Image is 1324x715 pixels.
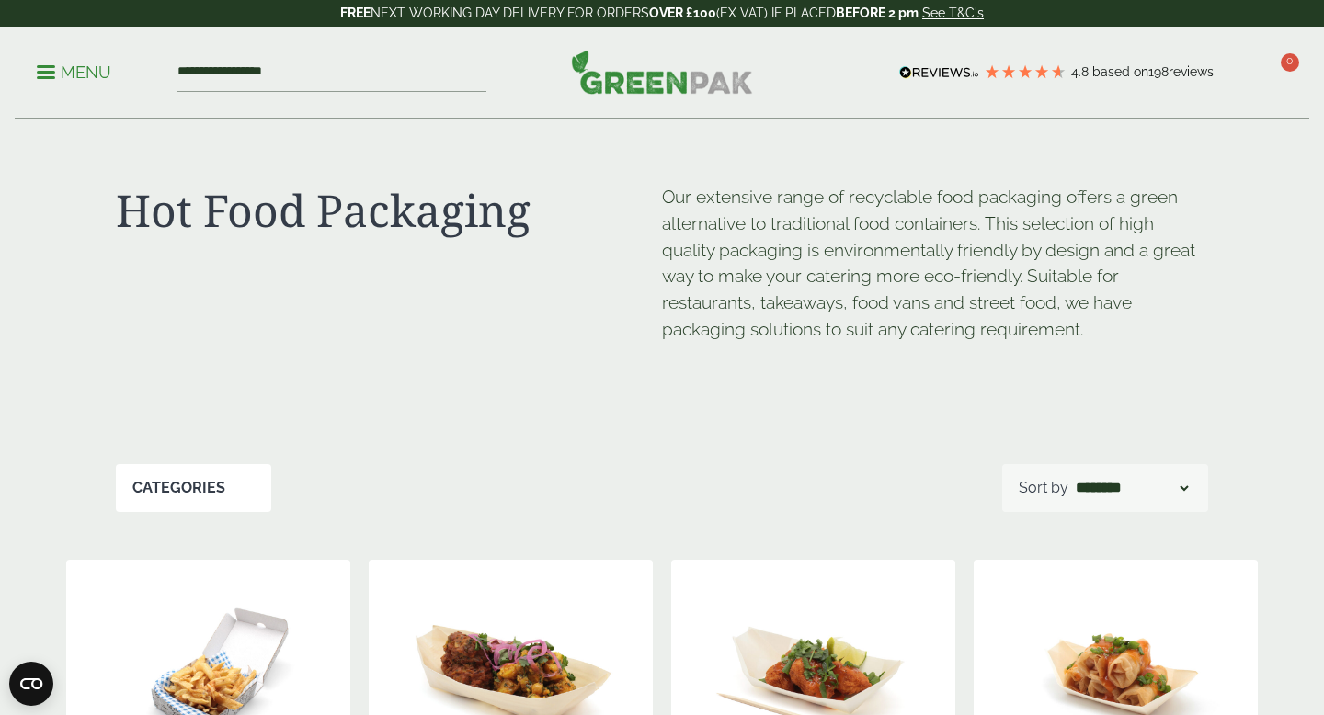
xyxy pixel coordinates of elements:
img: GreenPak Supplies [571,50,753,94]
a: 0 [1264,59,1287,86]
span: Based on [1092,64,1148,79]
strong: OVER £100 [649,6,716,20]
i: My Account [1230,63,1253,82]
strong: BEFORE 2 pm [836,6,919,20]
i: Cart [1264,63,1287,82]
p: Menu [37,62,111,84]
p: Our extensive range of recyclable food packaging offers a green alternative to traditional food c... [662,184,1208,343]
img: REVIEWS.io [899,66,979,79]
p: [URL][DOMAIN_NAME] [662,359,664,361]
p: Categories [132,477,225,499]
a: See T&C's [922,6,984,20]
strong: FREE [340,6,371,20]
span: 4.8 [1071,64,1092,79]
span: 198 [1148,64,1169,79]
select: Shop order [1072,477,1192,499]
h1: Hot Food Packaging [116,184,662,237]
span: 0 [1281,53,1299,72]
p: Sort by [1019,477,1068,499]
a: Menu [37,62,111,80]
span: reviews [1169,64,1214,79]
div: 4.79 Stars [984,63,1067,80]
button: Open CMP widget [9,662,53,706]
